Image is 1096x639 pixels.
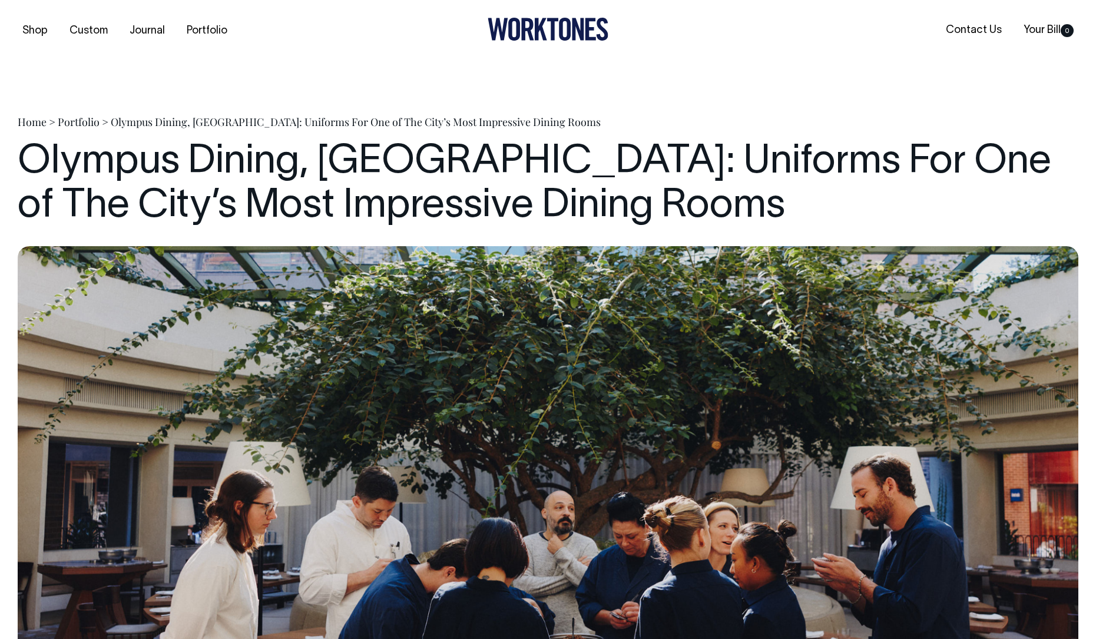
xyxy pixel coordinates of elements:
[18,21,52,41] a: Shop
[125,21,170,41] a: Journal
[58,115,100,129] a: Portfolio
[18,115,47,129] a: Home
[111,115,601,129] span: Olympus Dining, [GEOGRAPHIC_DATA]: Uniforms For One of The City’s Most Impressive Dining Rooms
[182,21,232,41] a: Portfolio
[1019,21,1078,40] a: Your Bill0
[18,141,1078,229] h1: Olympus Dining, [GEOGRAPHIC_DATA]: Uniforms For One of The City’s Most Impressive Dining Rooms
[49,115,55,129] span: >
[65,21,112,41] a: Custom
[941,21,1006,40] a: Contact Us
[1061,24,1074,37] span: 0
[102,115,108,129] span: >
